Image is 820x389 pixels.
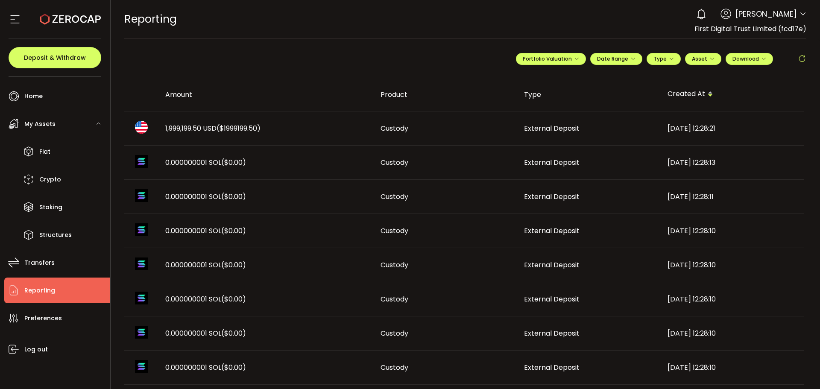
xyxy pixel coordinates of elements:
span: External Deposit [524,158,580,167]
span: My Assets [24,118,56,130]
span: Reporting [24,284,55,297]
span: External Deposit [524,226,580,236]
span: 1,999,199.50 USD [165,123,261,133]
span: 0.000000001 SOL [165,260,246,270]
button: Deposit & Withdraw [9,47,101,68]
button: Date Range [590,53,642,65]
span: Crypto [39,173,61,186]
span: Custody [381,294,408,304]
span: ($1999199.50) [217,123,261,133]
span: External Deposit [524,260,580,270]
span: ($0.00) [221,328,246,338]
span: Custody [381,363,408,372]
div: [DATE] 12:28:21 [661,123,804,133]
div: Product [374,90,517,99]
div: [DATE] 12:28:10 [661,260,804,270]
span: First Digital Trust Limited (fcd17e) [694,24,806,34]
img: sol_portfolio.png [135,223,148,236]
div: [DATE] 12:28:13 [661,158,804,167]
span: 0.000000001 SOL [165,158,246,167]
div: [DATE] 12:28:10 [661,328,804,338]
span: Custody [381,123,408,133]
button: Download [726,53,773,65]
div: [DATE] 12:28:10 [661,294,804,304]
span: ($0.00) [221,158,246,167]
button: Portfolio Valuation [516,53,586,65]
span: External Deposit [524,363,580,372]
span: ($0.00) [221,192,246,202]
span: Staking [39,201,62,214]
span: [PERSON_NAME] [735,8,797,20]
span: Date Range [597,55,635,62]
img: sol_portfolio.png [135,360,148,373]
span: Home [24,90,43,102]
iframe: Chat Widget [777,348,820,389]
span: Asset [692,55,707,62]
div: [DATE] 12:28:11 [661,192,804,202]
span: Custody [381,328,408,338]
div: Amount [158,90,374,99]
span: Type [653,55,674,62]
span: Log out [24,343,48,356]
span: Custody [381,260,408,270]
span: Custody [381,192,408,202]
span: Structures [39,229,72,241]
button: Type [647,53,681,65]
button: Asset [685,53,721,65]
div: [DATE] 12:28:10 [661,363,804,372]
img: usd_portfolio.svg [135,121,148,134]
span: 0.000000001 SOL [165,294,246,304]
span: External Deposit [524,294,580,304]
span: ($0.00) [221,226,246,236]
img: sol_portfolio.png [135,189,148,202]
span: ($0.00) [221,294,246,304]
div: Created At [661,87,804,102]
span: ($0.00) [221,260,246,270]
span: 0.000000001 SOL [165,363,246,372]
span: ($0.00) [221,363,246,372]
div: [DATE] 12:28:10 [661,226,804,236]
span: Portfolio Valuation [523,55,579,62]
span: Fiat [39,146,50,158]
span: Custody [381,158,408,167]
span: Custody [381,226,408,236]
span: 0.000000001 SOL [165,192,246,202]
img: sol_portfolio.png [135,155,148,168]
span: External Deposit [524,192,580,202]
span: Preferences [24,312,62,325]
img: sol_portfolio.png [135,326,148,339]
span: Deposit & Withdraw [24,55,86,61]
span: Download [732,55,766,62]
div: Type [517,90,661,99]
span: External Deposit [524,328,580,338]
span: 0.000000001 SOL [165,226,246,236]
span: Reporting [124,12,177,26]
img: sol_portfolio.png [135,292,148,304]
span: Transfers [24,257,55,269]
span: 0.000000001 SOL [165,328,246,338]
span: External Deposit [524,123,580,133]
img: sol_portfolio.png [135,257,148,270]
